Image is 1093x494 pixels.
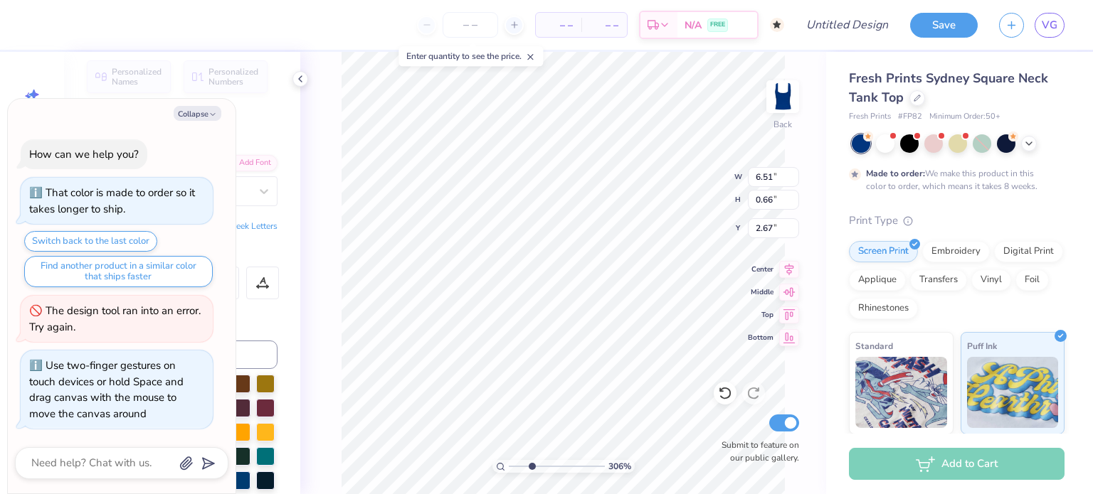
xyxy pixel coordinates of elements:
span: Bottom [748,333,773,343]
span: Minimum Order: 50 + [929,111,1000,123]
span: Center [748,264,773,274]
button: Save [910,13,978,38]
span: Standard [855,338,893,353]
div: Rhinestones [849,298,918,319]
span: VG [1042,17,1057,33]
span: Puff Ink [967,338,997,353]
img: Standard [855,357,947,428]
div: Use two-finger gestures on touch devices or hold Space and drag canvas with the mouse to move the... [29,358,184,421]
label: Submit to feature on our public gallery. [714,439,799,464]
div: Print Type [849,213,1065,229]
div: Screen Print [849,241,918,262]
span: 306 % [608,460,631,473]
div: The design tool ran into an error. Try again. [29,304,201,334]
button: Switch back to the last color [24,231,157,252]
div: Transfers [910,269,967,291]
div: Back [773,118,792,131]
div: We make this product in this color to order, which means it takes 8 weeks. [866,167,1041,193]
span: Personalized Numbers [208,67,259,87]
span: Personalized Names [112,67,162,87]
div: Applique [849,269,906,291]
span: N/A [685,18,702,33]
div: That color is made to order so it takes longer to ship. [29,186,195,216]
span: # FP82 [898,111,922,123]
div: Embroidery [922,241,990,262]
button: Collapse [174,106,221,121]
span: – – [544,18,573,33]
div: Digital Print [994,241,1063,262]
div: Vinyl [971,269,1011,291]
input: – – [443,12,498,38]
strong: Made to order: [866,168,925,179]
div: How can we help you? [29,147,139,161]
span: Fresh Prints Sydney Square Neck Tank Top [849,70,1048,106]
a: VG [1035,13,1065,38]
button: Find another product in a similar color that ships faster [24,256,213,287]
div: Enter quantity to see the price. [398,46,543,66]
span: Fresh Prints [849,111,891,123]
span: – – [590,18,618,33]
div: Foil [1015,269,1049,291]
img: Back [769,82,797,111]
span: Middle [748,287,773,297]
input: Untitled Design [795,11,899,39]
img: Puff Ink [967,357,1059,428]
span: Top [748,310,773,320]
div: Add Font [221,155,278,171]
span: FREE [710,20,725,30]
